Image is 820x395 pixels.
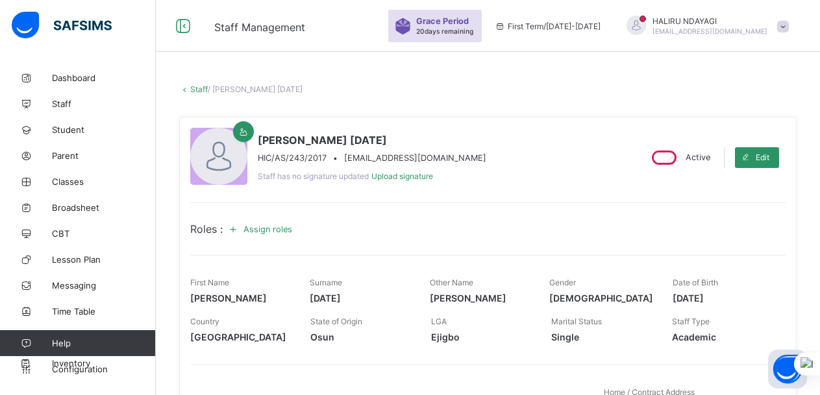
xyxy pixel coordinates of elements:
[190,278,229,287] span: First Name
[371,171,433,181] span: Upload signature
[431,317,447,326] span: LGA
[310,278,342,287] span: Surname
[52,306,156,317] span: Time Table
[190,317,219,326] span: Country
[52,125,156,135] span: Student
[52,202,156,213] span: Broadsheet
[190,222,223,235] span: Roles :
[430,293,530,304] span: [PERSON_NAME]
[430,278,473,287] span: Other Name
[768,350,807,389] button: Open asap
[395,18,411,34] img: sticker-purple.71386a28dfed39d6af7621340158ba97.svg
[208,84,303,94] span: / [PERSON_NAME] [DATE]
[190,293,290,304] span: [PERSON_NAME]
[416,16,469,26] span: Grace Period
[431,331,532,342] span: Ejigbo
[52,364,155,374] span: Configuration
[190,331,291,342] span: [GEOGRAPHIC_DATA]
[52,228,156,239] span: CBT
[310,317,362,326] span: State of Origin
[672,317,710,326] span: Staff Type
[214,21,305,34] span: Staff Management
[652,16,767,26] span: HALIRU NDAYAGI
[673,293,773,304] span: [DATE]
[549,293,653,304] span: [DEMOGRAPHIC_DATA]
[52,338,155,348] span: Help
[549,278,576,287] span: Gender
[416,27,473,35] span: 20 days remaining
[52,280,156,291] span: Messaging
[673,278,718,287] span: Date of Birth
[243,224,292,234] span: Assign roles
[52,150,156,161] span: Parent
[310,293,410,304] span: [DATE]
[258,153,327,163] span: HIC/AS/243/2017
[344,153,486,163] span: [EMAIL_ADDRESS][DOMAIN_NAME]
[52,254,156,265] span: Lesson Plan
[258,153,486,163] div: •
[52,99,156,109] span: Staff
[551,331,652,342] span: Single
[686,152,710,162] span: Active
[52,176,156,187] span: Classes
[258,134,486,147] span: [PERSON_NAME] [DATE]
[551,317,602,326] span: Marital Status
[190,84,208,94] a: Staff
[614,16,795,37] div: HALIRUNDAYAGI
[652,27,767,35] span: [EMAIL_ADDRESS][DOMAIN_NAME]
[310,331,411,342] span: Osun
[258,171,369,181] span: Staff has no signature updated
[52,73,156,83] span: Dashboard
[495,21,601,31] span: session/term information
[12,12,112,39] img: safsims
[672,331,773,342] span: Academic
[756,152,769,162] span: Edit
